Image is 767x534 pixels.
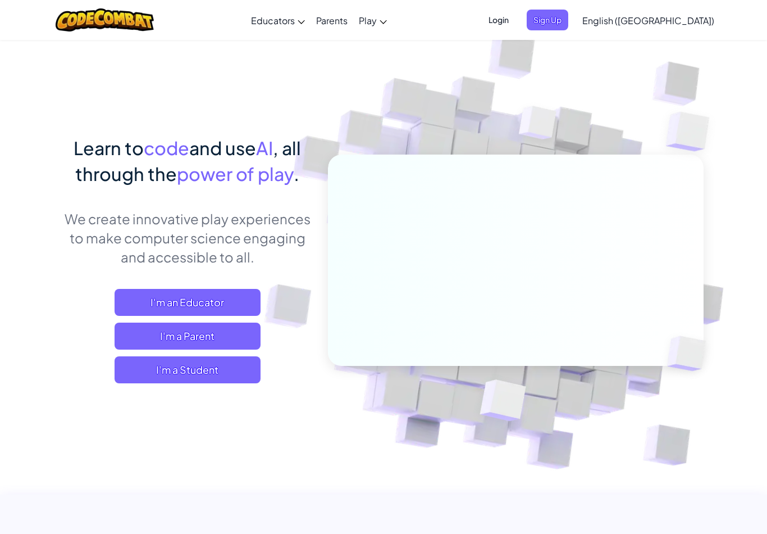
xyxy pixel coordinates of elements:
[56,8,154,31] img: CodeCombat logo
[649,313,733,395] img: Overlap cubes
[189,137,256,159] span: and use
[115,289,261,316] a: I'm an Educator
[177,162,294,185] span: power of play
[115,356,261,383] button: I'm a Student
[63,209,311,266] p: We create innovative play experiences to make computer science engaging and accessible to all.
[359,15,377,26] span: Play
[353,5,392,35] a: Play
[311,5,353,35] a: Parents
[256,137,273,159] span: AI
[294,162,299,185] span: .
[582,15,714,26] span: English ([GEOGRAPHIC_DATA])
[74,137,144,159] span: Learn to
[577,5,720,35] a: English ([GEOGRAPHIC_DATA])
[453,356,553,449] img: Overlap cubes
[144,137,189,159] span: code
[527,10,568,30] button: Sign Up
[498,84,579,168] img: Overlap cubes
[643,84,741,179] img: Overlap cubes
[482,10,515,30] button: Login
[115,323,261,350] a: I'm a Parent
[245,5,311,35] a: Educators
[251,15,295,26] span: Educators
